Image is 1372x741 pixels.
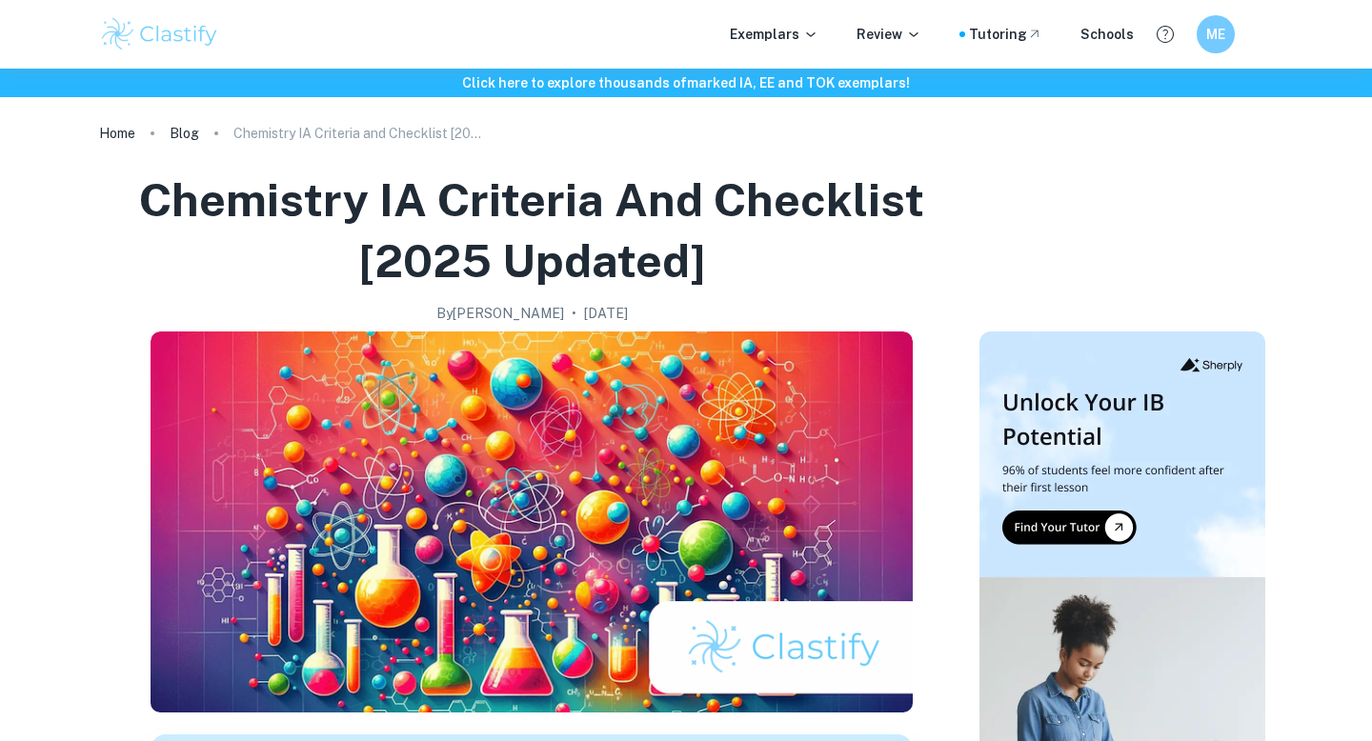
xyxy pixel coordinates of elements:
h1: Chemistry IA Criteria and Checklist [2025 updated] [107,170,957,291]
h2: By [PERSON_NAME] [436,303,564,324]
p: Chemistry IA Criteria and Checklist [2025 updated] [233,123,481,144]
a: Home [99,120,135,147]
h6: ME [1205,24,1227,45]
a: Tutoring [969,24,1042,45]
p: • [572,303,576,324]
img: Chemistry IA Criteria and Checklist [2025 updated] cover image [151,331,913,712]
img: Clastify logo [99,15,220,53]
p: Review [857,24,921,45]
button: Help and Feedback [1149,18,1181,50]
a: Schools [1080,24,1134,45]
a: Blog [170,120,199,147]
h2: [DATE] [584,303,628,324]
button: ME [1197,15,1235,53]
h6: Click here to explore thousands of marked IA, EE and TOK exemplars ! [4,72,1368,93]
p: Exemplars [730,24,818,45]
